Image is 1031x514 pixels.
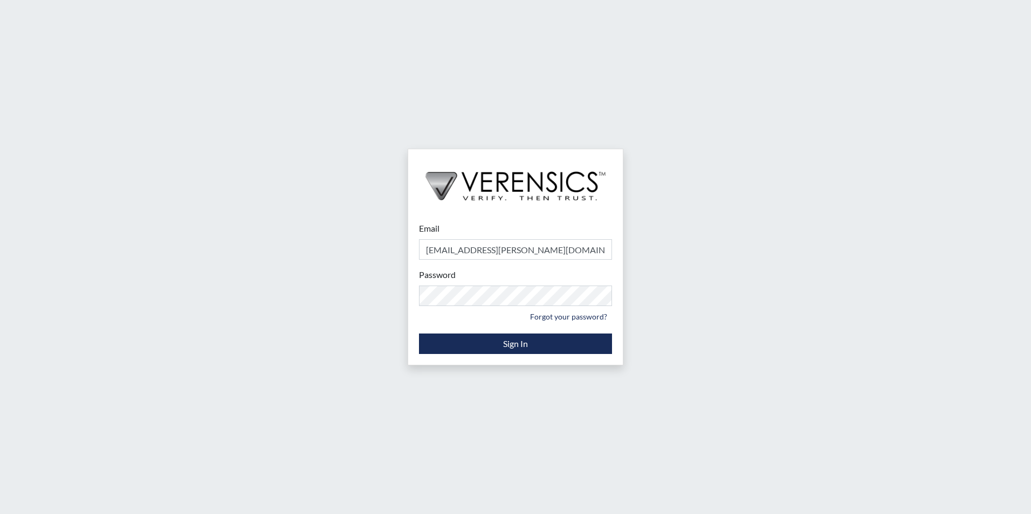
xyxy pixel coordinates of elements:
input: Email [419,239,612,260]
label: Email [419,222,439,235]
button: Sign In [419,334,612,354]
img: logo-wide-black.2aad4157.png [408,149,623,212]
label: Password [419,268,456,281]
a: Forgot your password? [525,308,612,325]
